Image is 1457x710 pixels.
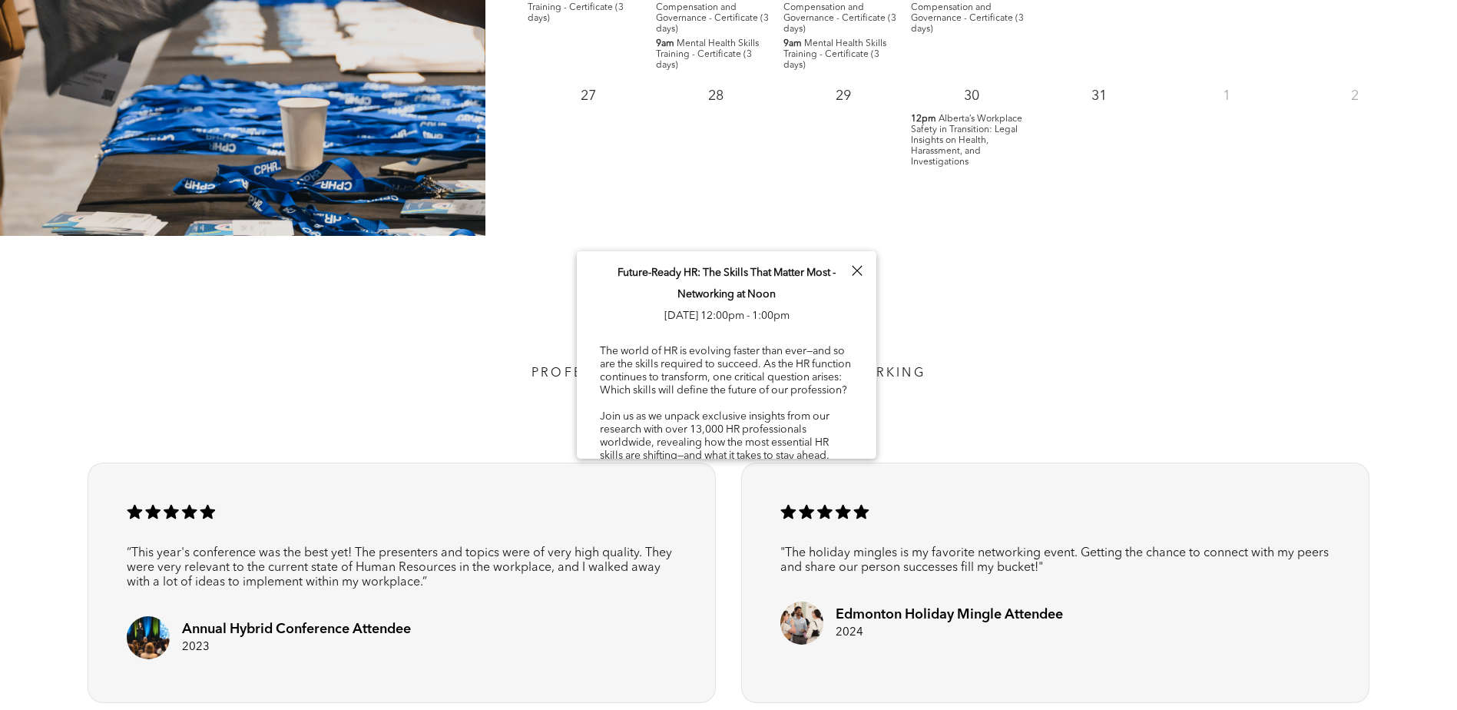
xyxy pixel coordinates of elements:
span: 9am [783,38,802,49]
span: Alberta’s Workplace Safety in Transition: Legal Insights on Health, Harassment, and Investigations [911,114,1022,167]
span: 2024 [836,627,863,639]
span: Edmonton Holiday Mingle Attendee [836,608,1063,622]
p: 28 [702,82,730,110]
span: Future-Ready HR: The Skills That Matter Most - Networking at Noon [618,267,836,300]
span: PROFESSIONAL DEVELOPMENT AND NETWORKING [531,367,926,380]
span: 9am [656,38,674,49]
p: 2 [1341,82,1369,110]
span: 12pm [911,114,936,124]
span: [DATE] 12:00pm - 1:00pm [664,310,790,321]
span: "The holiday mingles is my favorite networking event. Getting the chance to connect with my peers... [780,547,1329,574]
p: 1 [1213,82,1240,110]
span: “This year's conference was the best yet! The presenters and topics were of very high quality. Th... [127,547,672,589]
p: 27 [575,82,602,110]
span: 2023 [182,642,210,653]
p: 29 [829,82,857,110]
span: Mental Health Skills Training - Certificate (3 days) [783,39,886,70]
p: 31 [1085,82,1113,110]
span: Mental Health Skills Training - Certificate (3 days) [656,39,759,70]
p: 30 [958,82,985,110]
span: Annual Hybrid Conference Attendee [182,622,411,636]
